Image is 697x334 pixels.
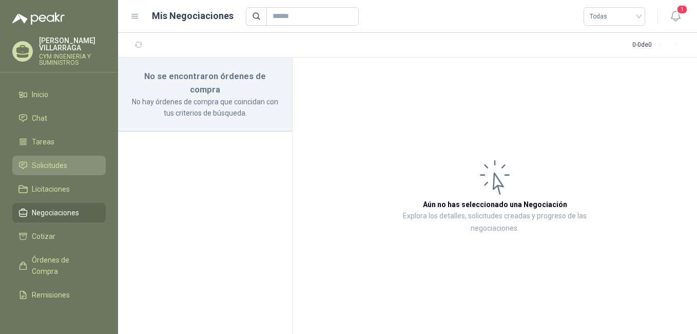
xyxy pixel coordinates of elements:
[32,289,70,301] span: Remisiones
[152,9,234,23] h1: Mis Negociaciones
[666,7,685,26] button: 1
[12,108,106,128] a: Chat
[12,309,106,328] a: Configuración
[423,199,567,210] h3: Aún no has seleccionado una Negociación
[32,89,48,100] span: Inicio
[32,254,96,277] span: Órdenes de Compra
[395,210,594,235] p: Explora los detalles, solicitudes creadas y progreso de las negociaciones.
[32,183,70,195] span: Licitaciones
[632,37,685,53] div: 0 - 0 de 0
[32,231,55,242] span: Cotizar
[12,132,106,152] a: Tareas
[32,160,67,171] span: Solicitudes
[12,285,106,305] a: Remisiones
[39,37,106,51] p: [PERSON_NAME] VILLARRAGA
[12,12,65,25] img: Logo peakr
[39,53,106,66] p: CYM INGENIERIA Y SUMINISTROS
[590,9,639,24] span: Todas
[32,136,54,147] span: Tareas
[32,207,79,218] span: Negociaciones
[12,203,106,222] a: Negociaciones
[12,85,106,104] a: Inicio
[32,113,47,124] span: Chat
[12,227,106,246] a: Cotizar
[12,250,106,281] a: Órdenes de Compra
[12,179,106,199] a: Licitaciones
[130,96,280,119] p: No hay órdenes de compra que coincidan con tus criterios de búsqueda.
[676,5,688,14] span: 1
[130,70,280,96] h3: No se encontraron órdenes de compra
[12,156,106,175] a: Solicitudes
